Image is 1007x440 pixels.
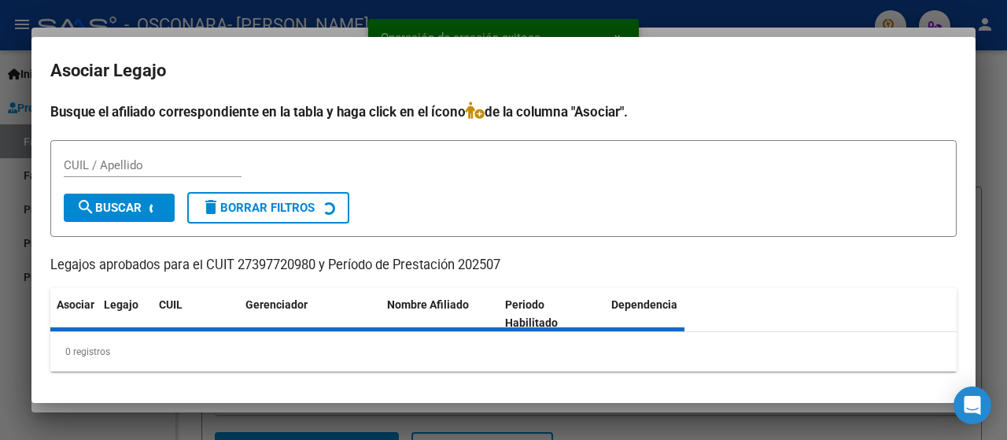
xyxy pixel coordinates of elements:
[159,298,183,311] span: CUIL
[50,332,957,372] div: 0 registros
[381,288,499,340] datatable-header-cell: Nombre Afiliado
[64,194,175,222] button: Buscar
[76,198,95,216] mat-icon: search
[50,56,957,86] h2: Asociar Legajo
[245,298,308,311] span: Gerenciador
[50,102,957,122] h4: Busque el afiliado correspondiente en la tabla y haga click en el ícono de la columna "Asociar".
[605,288,723,340] datatable-header-cell: Dependencia
[57,298,94,311] span: Asociar
[954,386,991,424] div: Open Intercom Messenger
[104,298,138,311] span: Legajo
[50,256,957,275] p: Legajos aprobados para el CUIT 27397720980 y Período de Prestación 202507
[505,298,558,329] span: Periodo Habilitado
[387,298,469,311] span: Nombre Afiliado
[239,288,381,340] datatable-header-cell: Gerenciador
[611,298,677,311] span: Dependencia
[153,288,239,340] datatable-header-cell: CUIL
[499,288,605,340] datatable-header-cell: Periodo Habilitado
[50,288,98,340] datatable-header-cell: Asociar
[201,198,220,216] mat-icon: delete
[98,288,153,340] datatable-header-cell: Legajo
[187,192,349,224] button: Borrar Filtros
[201,201,315,215] span: Borrar Filtros
[76,201,142,215] span: Buscar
